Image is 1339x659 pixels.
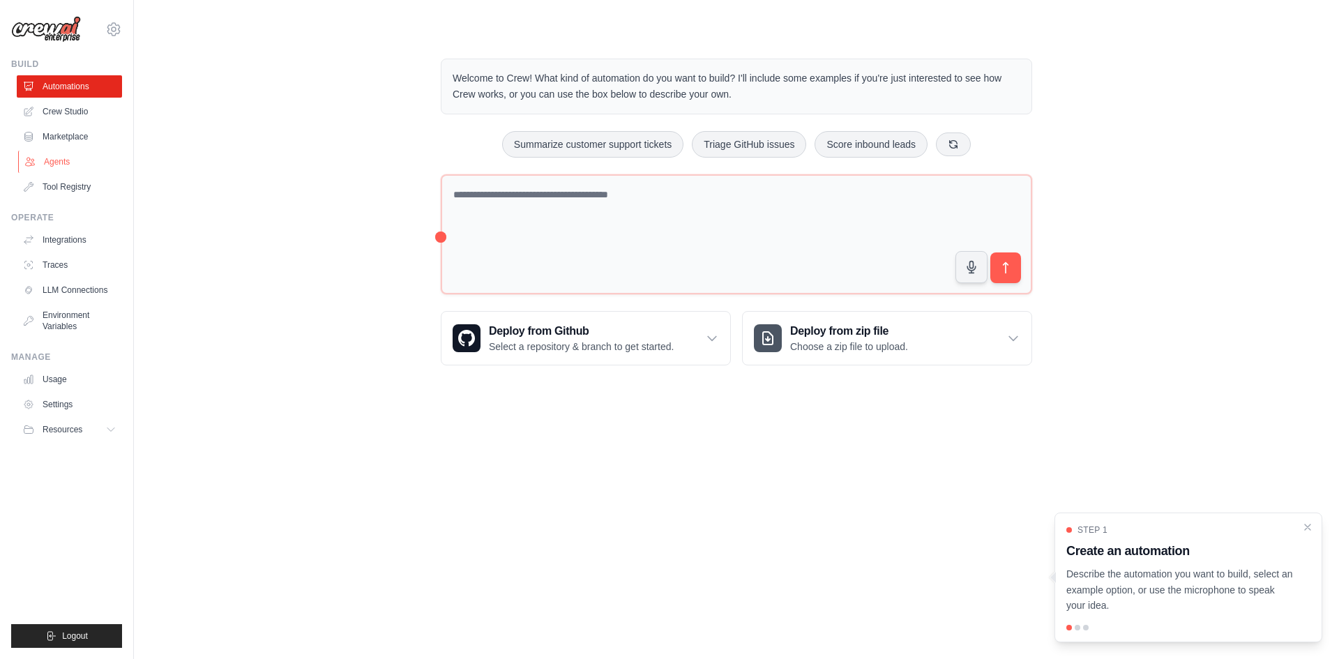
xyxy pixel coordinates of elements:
a: Agents [18,151,123,173]
a: Marketplace [17,126,122,148]
a: Integrations [17,229,122,251]
button: Logout [11,624,122,648]
div: Widget de chat [1269,592,1339,659]
span: Logout [62,630,88,642]
iframe: Chat Widget [1269,592,1339,659]
h3: Deploy from Github [489,323,674,340]
p: Welcome to Crew! What kind of automation do you want to build? I'll include some examples if you'... [453,70,1020,103]
a: Settings [17,393,122,416]
a: Usage [17,368,122,391]
p: Describe the automation you want to build, select an example option, or use the microphone to spe... [1066,566,1294,614]
a: Automations [17,75,122,98]
div: Build [11,59,122,70]
button: Summarize customer support tickets [502,131,683,158]
div: Operate [11,212,122,223]
h3: Create an automation [1066,541,1294,561]
div: Manage [11,351,122,363]
a: Tool Registry [17,176,122,198]
button: Resources [17,418,122,441]
img: Logo [11,16,81,43]
button: Triage GitHub issues [692,131,806,158]
a: LLM Connections [17,279,122,301]
a: Environment Variables [17,304,122,338]
button: Score inbound leads [815,131,928,158]
span: Step 1 [1077,524,1107,536]
a: Crew Studio [17,100,122,123]
span: Resources [43,424,82,435]
p: Select a repository & branch to get started. [489,340,674,354]
p: Choose a zip file to upload. [790,340,908,354]
h3: Deploy from zip file [790,323,908,340]
a: Traces [17,254,122,276]
button: Close walkthrough [1302,522,1313,533]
